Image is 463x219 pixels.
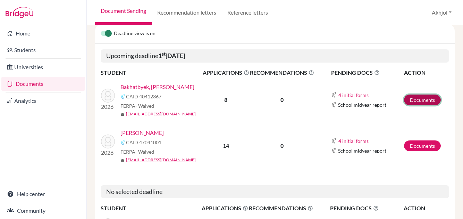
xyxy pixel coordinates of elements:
span: PENDING DOCS [331,68,403,77]
b: 1 [DATE] [158,52,185,59]
span: mail [120,112,125,116]
button: 4 initial forms [338,137,369,145]
a: Documents [404,95,441,105]
span: PENDING DOCS [330,204,403,212]
h5: No selected deadline [101,185,449,198]
img: Common App logo [331,102,337,107]
a: Community [1,204,85,218]
span: CAID 47041001 [126,139,161,146]
b: 14 [223,142,229,149]
span: - Waived [135,149,154,155]
button: 4 initial forms [338,91,369,99]
span: School midyear report [338,147,386,154]
span: FERPA [120,148,154,155]
a: Bakhatbyek, [PERSON_NAME] [120,83,194,91]
img: Common App logo [331,92,337,98]
a: Home [1,26,85,40]
span: FERPA [120,102,154,109]
span: RECOMMENDATIONS [250,68,314,77]
a: [PERSON_NAME] [120,129,164,137]
a: Help center [1,187,85,201]
a: [EMAIL_ADDRESS][DOMAIN_NAME] [126,157,196,163]
th: STUDENT [101,204,201,213]
span: APPLICATIONS [202,204,248,212]
p: 0 [250,141,314,150]
sup: st [162,51,166,57]
img: Common App logo [120,94,126,99]
span: RECOMMENDATIONS [249,204,313,212]
img: Bridge-U [6,7,33,18]
button: Akhjol [429,6,455,19]
span: APPLICATIONS [203,68,249,77]
img: Bakhatbyek, Nurkhajy [101,89,115,103]
span: School midyear report [338,101,386,108]
a: Documents [404,140,441,151]
a: Analytics [1,94,85,108]
a: Students [1,43,85,57]
p: 0 [250,96,314,104]
span: mail [120,158,125,162]
a: Universities [1,60,85,74]
a: Documents [1,77,85,91]
span: - Waived [135,103,154,109]
p: 2026 [101,148,115,157]
img: Common App logo [331,138,337,144]
th: ACTION [403,204,449,213]
img: Common App logo [120,140,126,145]
img: Common App logo [331,148,337,153]
th: ACTION [404,68,449,77]
b: 8 [224,96,227,103]
span: CAID 40412367 [126,93,161,100]
span: Deadline view is on [114,30,155,38]
th: STUDENT [101,68,202,77]
img: Daulyetjan, Abdulla [101,135,115,148]
a: [EMAIL_ADDRESS][DOMAIN_NAME] [126,111,196,117]
p: 2026 [101,103,115,111]
h5: Upcoming deadline [101,49,449,63]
